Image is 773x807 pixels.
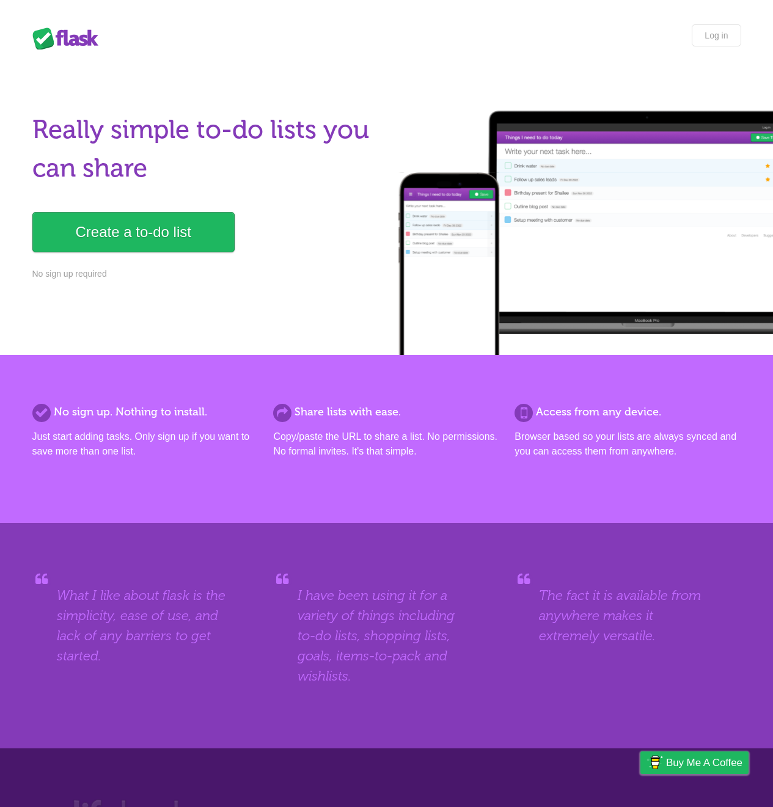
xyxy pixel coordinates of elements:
[692,24,741,46] a: Log in
[647,752,663,773] img: Buy me a coffee
[57,585,234,666] blockquote: What I like about flask is the simplicity, ease of use, and lack of any barriers to get started.
[32,404,258,420] h2: No sign up. Nothing to install.
[32,212,235,252] a: Create a to-do list
[515,429,741,459] p: Browser based so your lists are always synced and you can access them from anywhere.
[32,111,379,188] h1: Really simple to-do lists you can share
[273,404,499,420] h2: Share lists with ease.
[32,429,258,459] p: Just start adding tasks. Only sign up if you want to save more than one list.
[298,585,475,686] blockquote: I have been using it for a variety of things including to-do lists, shopping lists, goals, items-...
[273,429,499,459] p: Copy/paste the URL to share a list. No permissions. No formal invites. It's that simple.
[539,585,716,646] blockquote: The fact it is available from anywhere makes it extremely versatile.
[640,751,749,774] a: Buy me a coffee
[32,27,106,49] div: Flask Lists
[515,404,741,420] h2: Access from any device.
[32,268,379,280] p: No sign up required
[666,752,742,773] span: Buy me a coffee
